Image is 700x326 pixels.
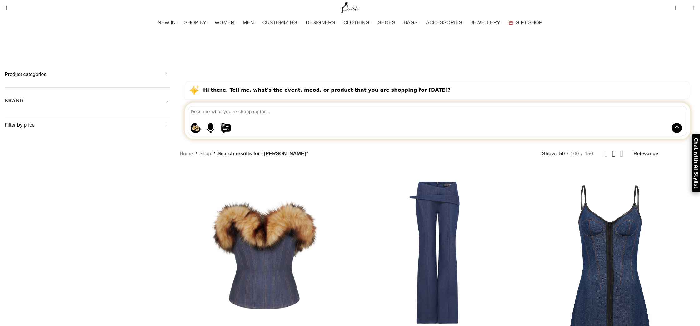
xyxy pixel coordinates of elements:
[5,97,23,104] h5: BRAND
[5,122,170,129] h5: Filter by price
[509,17,542,29] a: GIFT SHOP
[426,17,464,29] a: ACCESSORIES
[306,20,335,26] span: DESIGNERS
[343,17,372,29] a: CLOTHING
[471,17,502,29] a: JEWELLERY
[2,17,698,29] div: Main navigation
[633,149,695,158] select: Shop order
[559,151,565,156] span: 50
[5,71,170,78] h5: Product categories
[340,5,361,10] a: Site logo
[243,17,256,29] a: MEN
[676,3,680,8] span: 0
[509,21,513,25] img: GiftBag
[184,20,206,26] span: SHOP BY
[158,20,176,26] span: NEW IN
[682,2,688,14] div: My Wishlist
[262,17,300,29] a: CUSTOMIZING
[404,17,420,29] a: BAGS
[612,149,616,158] a: Grid view 3
[516,20,542,26] span: GIFT SHOP
[215,17,237,29] a: WOMEN
[557,150,567,158] a: 50
[343,20,369,26] span: CLOTHING
[2,2,10,14] a: Search
[605,149,608,158] a: Grid view 2
[568,150,581,158] a: 100
[378,20,395,26] span: SHOES
[243,20,254,26] span: MEN
[5,97,170,108] div: Toggle filter
[404,20,417,26] span: BAGS
[217,150,308,158] span: Search results for “[PERSON_NAME]”
[378,17,397,29] a: SHOES
[184,17,208,29] a: SHOP BY
[585,151,593,156] span: 150
[306,17,337,29] a: DESIGNERS
[199,150,211,158] a: Shop
[683,6,688,11] span: 0
[672,2,680,14] a: 0
[426,20,462,26] span: ACCESSORIES
[262,20,297,26] span: CUSTOMIZING
[180,150,193,158] a: Home
[542,150,557,158] span: Show
[180,150,308,158] nav: Breadcrumb
[241,36,459,52] h1: Search results: “[PERSON_NAME]”
[571,151,579,156] span: 100
[582,150,595,158] a: 150
[471,20,500,26] span: JEWELLERY
[215,20,234,26] span: WOMEN
[620,149,623,158] a: Grid view 4
[158,17,178,29] a: NEW IN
